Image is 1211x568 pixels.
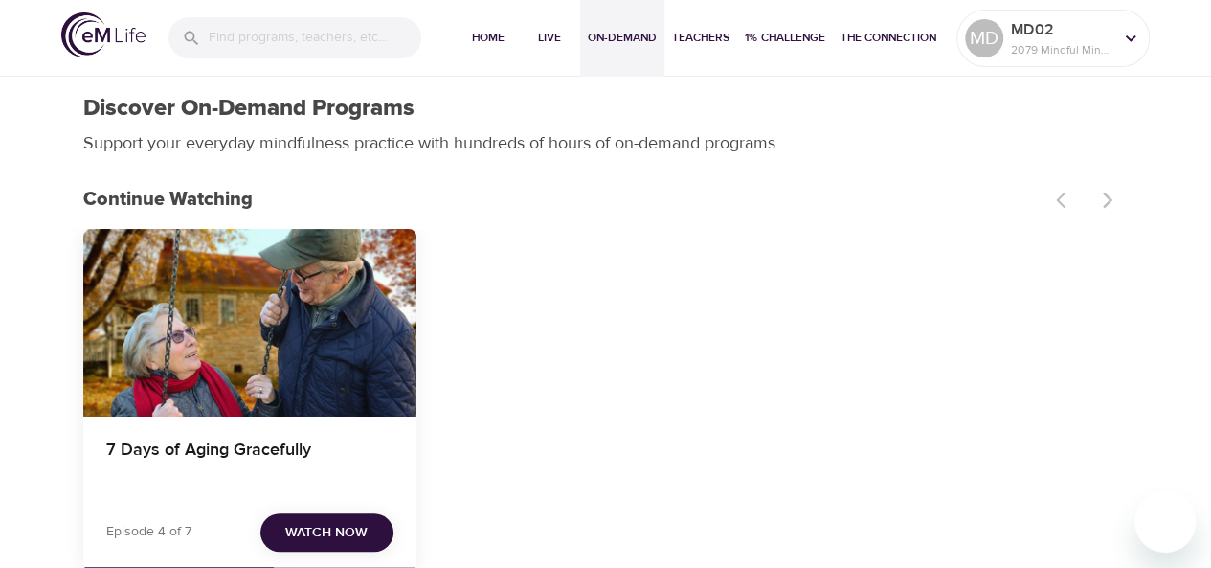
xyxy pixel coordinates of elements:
[285,521,368,545] span: Watch Now
[465,28,511,48] span: Home
[106,440,393,486] h4: 7 Days of Aging Gracefully
[1011,41,1112,58] p: 2079 Mindful Minutes
[83,229,416,417] button: 7 Days of Aging Gracefully
[106,522,191,542] p: Episode 4 of 7
[260,513,393,553] button: Watch Now
[83,130,801,156] p: Support your everyday mindfulness practice with hundreds of hours of on-demand programs.
[83,189,1044,211] h3: Continue Watching
[209,17,421,58] input: Find programs, teachers, etc...
[672,28,729,48] span: Teachers
[841,28,936,48] span: The Connection
[588,28,657,48] span: On-Demand
[745,28,825,48] span: 1% Challenge
[1011,18,1112,41] p: MD02
[1134,491,1196,553] iframe: Button to launch messaging window
[61,12,146,57] img: logo
[83,95,415,123] h1: Discover On-Demand Programs
[527,28,572,48] span: Live
[965,19,1003,57] div: MD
